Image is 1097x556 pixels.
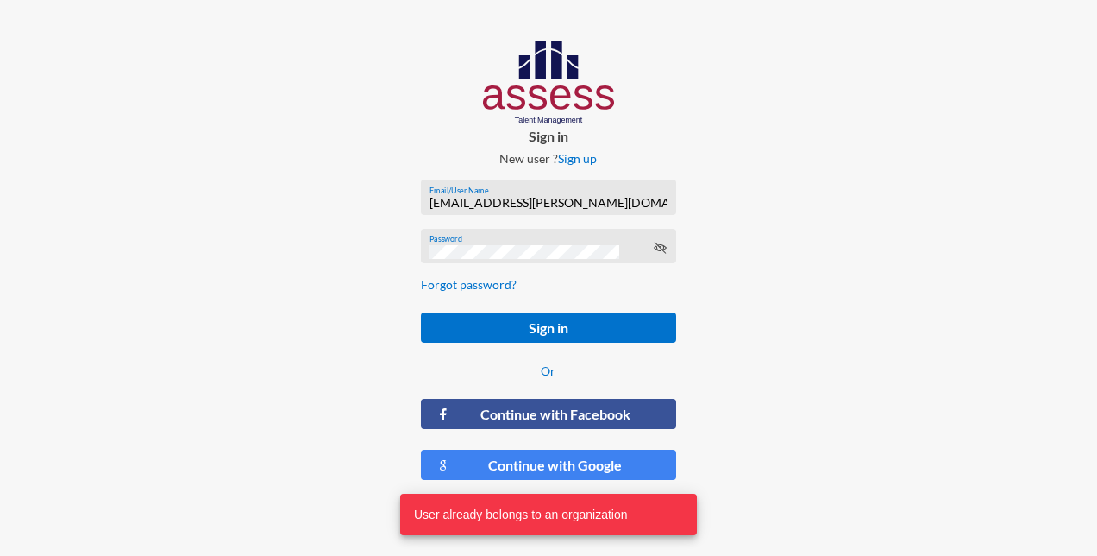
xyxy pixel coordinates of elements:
[429,196,667,210] input: Email/User Name
[421,450,676,480] button: Continue with Google
[407,151,690,166] p: New user ?
[558,151,597,166] a: Sign up
[421,399,676,429] button: Continue with Facebook
[421,313,676,343] button: Sign in
[421,363,676,378] p: Or
[421,277,517,292] a: Forgot password?
[407,128,690,144] p: Sign in
[414,506,628,523] span: User already belongs to an organization
[483,41,615,124] img: AssessLogoo.svg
